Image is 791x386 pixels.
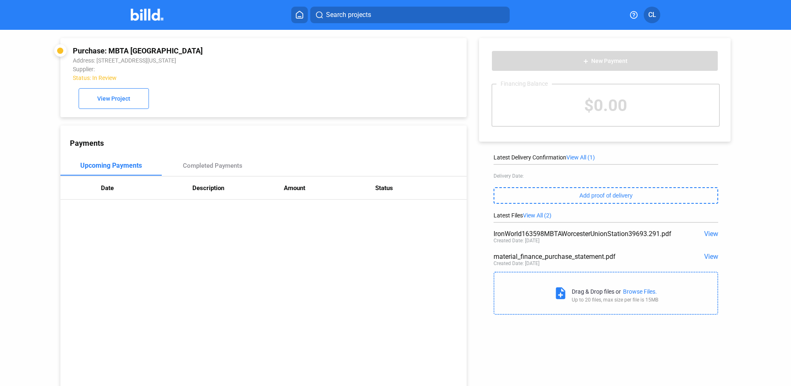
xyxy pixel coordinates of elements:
div: $0.00 [492,84,719,126]
div: Purchase: MBTA [GEOGRAPHIC_DATA] [73,46,378,55]
div: material_finance_purchase_statement.pdf [494,253,674,261]
div: Payments [70,139,467,147]
span: View [704,230,718,238]
span: View [704,253,718,261]
div: IronWorld163598MBTAWorcesterUnionStation39693.291.pdf [494,230,674,238]
div: Delivery Date: [494,173,718,179]
span: CL [648,10,656,20]
div: Latest Files [494,212,718,219]
button: Search projects [310,7,510,23]
div: Supplier: [73,66,378,72]
th: Description [192,176,284,200]
div: Browse Files. [623,288,657,295]
button: Add proof of delivery [494,187,718,204]
button: New Payment [491,51,718,71]
span: Add proof of delivery [580,192,633,199]
div: Latest Delivery Confirmation [494,154,718,161]
mat-icon: add [582,58,589,65]
th: Amount [284,176,375,200]
div: Address: [STREET_ADDRESS][US_STATE] [73,57,378,64]
button: CL [644,7,660,23]
img: Billd Company Logo [131,9,163,21]
th: Date [101,176,192,200]
span: View All (2) [523,212,551,219]
div: Created Date: [DATE] [494,238,539,244]
mat-icon: note_add [554,286,568,300]
div: Completed Payments [183,162,242,169]
div: Status: In Review [73,75,378,81]
span: Search projects [326,10,371,20]
div: Upcoming Payments [80,162,142,169]
span: View Project [97,96,130,102]
div: Created Date: [DATE] [494,261,539,266]
div: Up to 20 files, max size per file is 15MB [572,297,658,303]
th: Status [375,176,467,200]
span: New Payment [591,58,628,65]
div: Drag & Drop files or [572,288,621,295]
button: View Project [79,88,149,109]
div: Financing Balance [496,80,552,87]
span: View All (1) [566,154,595,161]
